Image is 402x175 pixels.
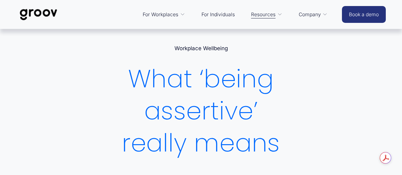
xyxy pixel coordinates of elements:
span: For Workplaces [143,10,178,19]
h1: What ‘being assertive’ really means [109,63,294,159]
span: Company [299,10,321,19]
a: For Individuals [198,7,238,22]
a: Workplace Wellbeing [174,45,228,51]
img: Groov | Workplace Science Platform | Unlock Performance | Drive Results [16,4,61,25]
span: Resources [251,10,276,19]
a: folder dropdown [248,7,285,22]
a: folder dropdown [296,7,331,22]
a: folder dropdown [140,7,188,22]
a: Book a demo [342,6,386,23]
